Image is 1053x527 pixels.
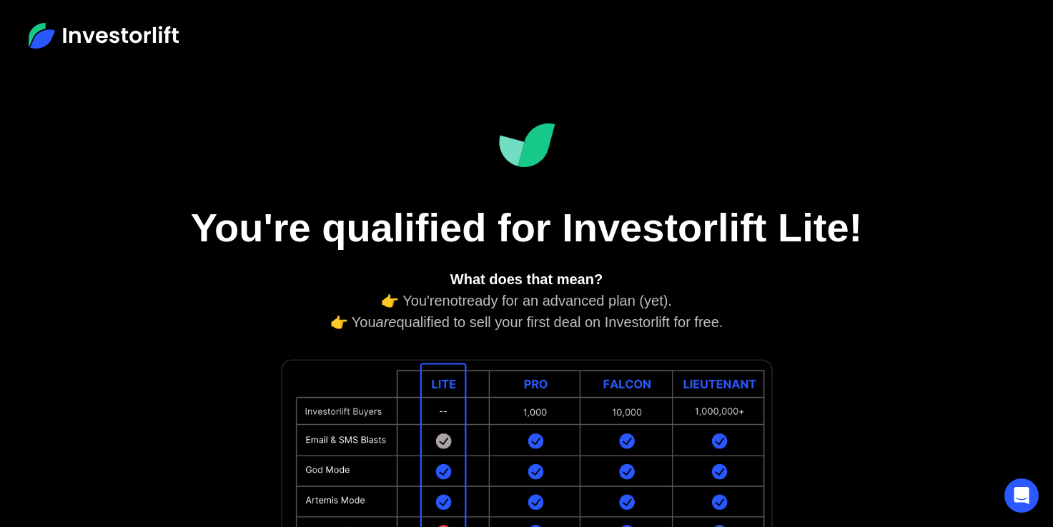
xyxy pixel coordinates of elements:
[1004,478,1039,513] div: Open Intercom Messenger
[219,268,834,333] div: 👉 You're ready for an advanced plan (yet). 👉 You qualified to sell your first deal on Investorlif...
[376,314,397,330] em: are
[498,123,555,168] img: Investorlift Dashboard
[169,204,884,251] h1: You're qualified for Investorlift Lite!
[443,293,463,308] em: not
[450,271,603,287] strong: What does that mean?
